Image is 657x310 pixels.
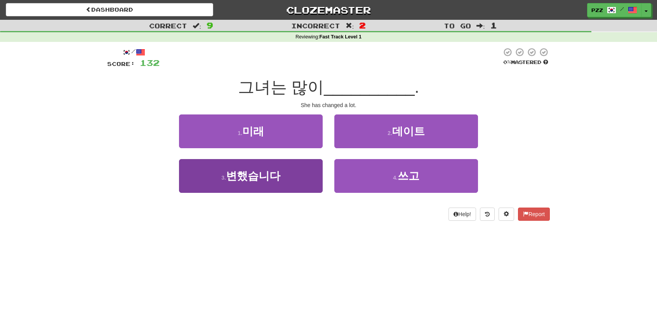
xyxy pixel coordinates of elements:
[149,22,187,29] span: Correct
[480,208,495,221] button: Round history (alt+y)
[444,22,471,29] span: To go
[225,3,432,17] a: Clozemaster
[107,47,160,57] div: /
[238,130,242,136] small: 1 .
[502,59,550,66] div: Mastered
[490,21,497,30] span: 1
[107,101,550,109] div: She has changed a lot.
[179,159,323,193] button: 3.변했습니다
[393,175,398,181] small: 4 .
[221,175,226,181] small: 3 .
[320,34,362,40] strong: Fast Track Level 1
[587,3,641,17] a: Pzz /
[359,21,366,30] span: 2
[398,170,419,182] span: 쓰고
[291,22,340,29] span: Incorrect
[620,6,624,12] span: /
[415,78,419,96] span: .
[334,159,478,193] button: 4.쓰고
[140,58,160,68] span: 132
[392,125,425,137] span: 데이트
[518,208,550,221] button: Report
[107,61,135,67] span: Score:
[388,130,392,136] small: 2 .
[476,23,485,29] span: :
[591,7,603,14] span: Pzz
[238,78,324,96] span: 그녀는 많이
[242,125,264,137] span: 미래
[324,78,415,96] span: __________
[193,23,201,29] span: :
[334,114,478,148] button: 2.데이트
[179,114,323,148] button: 1.미래
[448,208,476,221] button: Help!
[346,23,354,29] span: :
[207,21,213,30] span: 9
[503,59,511,65] span: 0 %
[6,3,213,16] a: Dashboard
[226,170,280,182] span: 변했습니다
